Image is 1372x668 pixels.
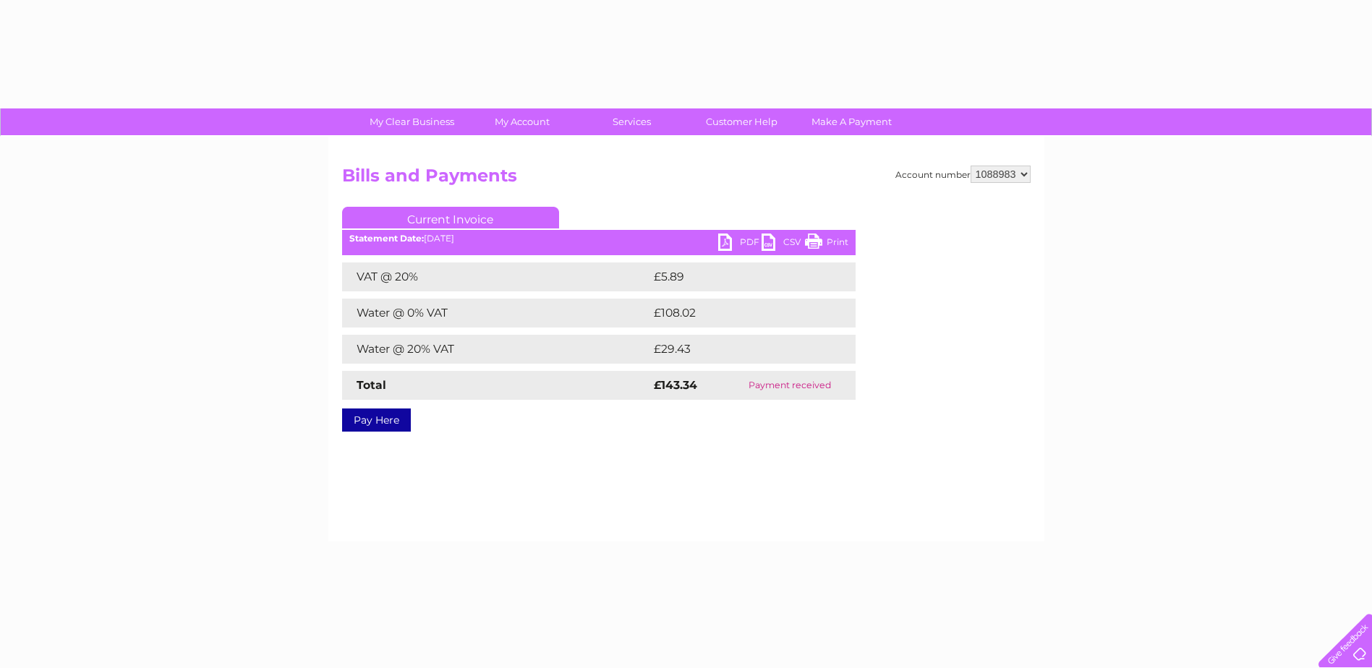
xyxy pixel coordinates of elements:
[349,233,424,244] b: Statement Date:
[572,108,691,135] a: Services
[352,108,472,135] a: My Clear Business
[805,234,848,254] a: Print
[342,262,650,291] td: VAT @ 20%
[462,108,581,135] a: My Account
[682,108,801,135] a: Customer Help
[342,234,856,244] div: [DATE]
[718,234,762,254] a: PDF
[342,408,411,432] a: Pay Here
[650,262,822,291] td: £5.89
[724,371,856,400] td: Payment received
[342,166,1031,193] h2: Bills and Payments
[654,378,697,392] strong: £143.34
[792,108,911,135] a: Make A Payment
[357,378,386,392] strong: Total
[762,234,805,254] a: CSV
[342,207,559,228] a: Current Invoice
[895,166,1031,183] div: Account number
[342,299,650,327] td: Water @ 0% VAT
[342,335,650,364] td: Water @ 20% VAT
[650,299,830,327] td: £108.02
[650,335,827,364] td: £29.43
